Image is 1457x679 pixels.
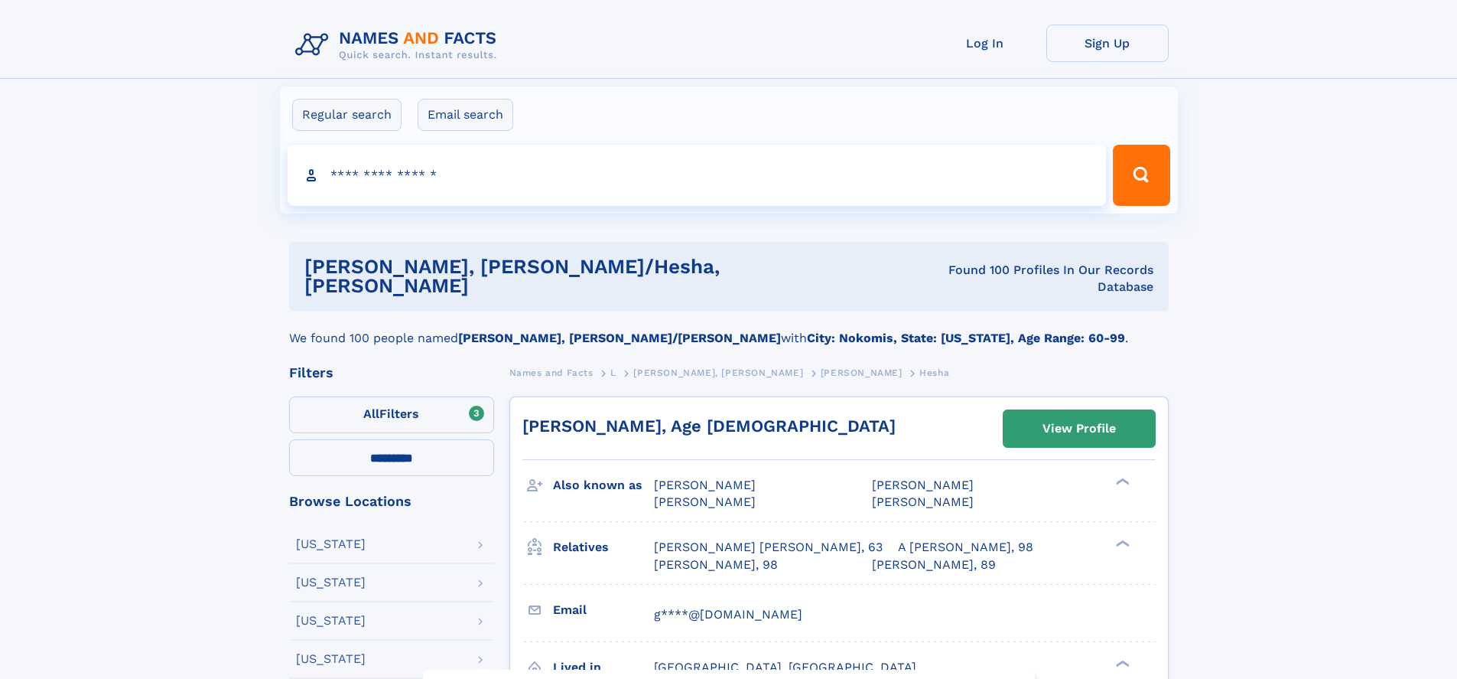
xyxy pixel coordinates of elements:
[509,363,594,382] a: Names and Facts
[872,478,974,492] span: [PERSON_NAME]
[889,262,1153,295] div: Found 100 Profiles In Our Records Database
[633,367,803,378] span: [PERSON_NAME], [PERSON_NAME]
[292,99,402,131] label: Regular search
[821,363,902,382] a: [PERSON_NAME]
[296,576,366,589] div: [US_STATE]
[1113,145,1169,206] button: Search Button
[296,538,366,550] div: [US_STATE]
[296,653,366,665] div: [US_STATE]
[363,406,379,421] span: All
[553,597,654,623] h3: Email
[289,24,509,66] img: Logo Names and Facts
[1046,24,1169,62] a: Sign Up
[654,660,916,674] span: [GEOGRAPHIC_DATA], [GEOGRAPHIC_DATA]
[610,367,616,378] span: L
[872,557,996,573] a: [PERSON_NAME], 89
[289,311,1169,348] div: We found 100 people named with .
[872,495,974,509] span: [PERSON_NAME]
[1112,477,1130,487] div: ❯
[289,366,494,380] div: Filters
[418,99,513,131] label: Email search
[304,257,889,295] h1: [PERSON_NAME], [PERSON_NAME]/hesha, [PERSON_NAME]
[1112,539,1130,549] div: ❯
[654,539,883,556] a: [PERSON_NAME] [PERSON_NAME], 63
[1042,411,1116,446] div: View Profile
[898,539,1033,556] a: A [PERSON_NAME], 98
[553,472,654,498] h3: Also known as
[458,331,781,345] b: [PERSON_NAME], [PERSON_NAME]/[PERSON_NAME]
[654,478,756,492] span: [PERSON_NAME]
[610,363,616,382] a: L
[654,495,756,509] span: [PERSON_NAME]
[924,24,1046,62] a: Log In
[633,363,803,382] a: [PERSON_NAME], [PERSON_NAME]
[289,397,494,433] label: Filters
[821,367,902,378] span: [PERSON_NAME]
[807,331,1125,345] b: City: Nokomis, State: [US_STATE], Age Range: 60-99
[522,416,896,436] a: [PERSON_NAME], Age [DEMOGRAPHIC_DATA]
[296,615,366,627] div: [US_STATE]
[1003,410,1155,447] a: View Profile
[1112,658,1130,668] div: ❯
[289,495,494,508] div: Browse Locations
[288,145,1107,206] input: search input
[553,534,654,560] h3: Relatives
[654,557,778,573] a: [PERSON_NAME], 98
[919,367,949,378] span: Hesha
